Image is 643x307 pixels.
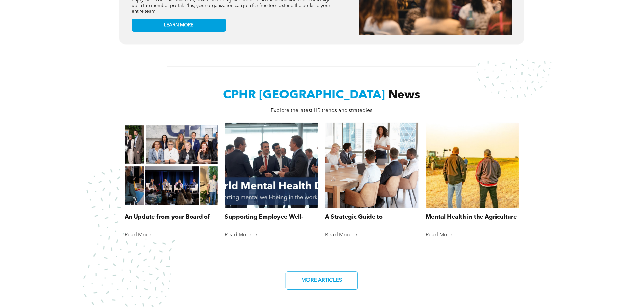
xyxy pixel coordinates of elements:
a: LEARN MORE [132,19,226,32]
span: News [388,90,420,101]
a: Mental Health in the Agriculture Industry [426,213,519,221]
a: MORE ARTICLES [285,271,357,290]
a: Read More → [426,232,519,238]
span: MORE ARTICLES [299,274,344,287]
a: Supporting Employee Well-Being: How HR Plays a Role in World Mental Health Day [225,213,318,221]
span: LEARN MORE [164,22,193,28]
a: Read More → [325,232,418,238]
a: A Strategic Guide to Organization Restructuring, Part 1 [325,213,418,221]
a: An Update from your Board of Directors – [DATE] [125,213,218,221]
span: CPHR [GEOGRAPHIC_DATA] [223,90,385,101]
span: Explore the latest HR trends and strategies [271,108,372,113]
a: Read More → [225,232,318,238]
a: Read More → [125,232,218,238]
